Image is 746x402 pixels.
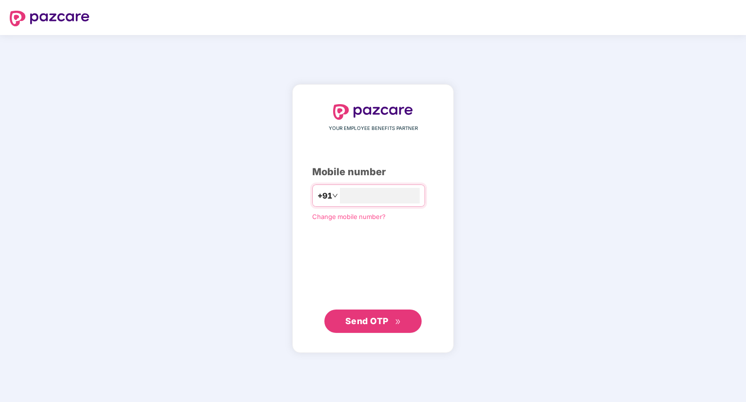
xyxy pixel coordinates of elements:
[395,319,401,325] span: double-right
[332,193,338,199] span: down
[329,125,418,132] span: YOUR EMPLOYEE BENEFITS PARTNER
[318,190,332,202] span: +91
[10,11,89,26] img: logo
[312,164,434,180] div: Mobile number
[333,104,413,120] img: logo
[312,213,386,220] a: Change mobile number?
[324,310,422,333] button: Send OTPdouble-right
[345,316,389,326] span: Send OTP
